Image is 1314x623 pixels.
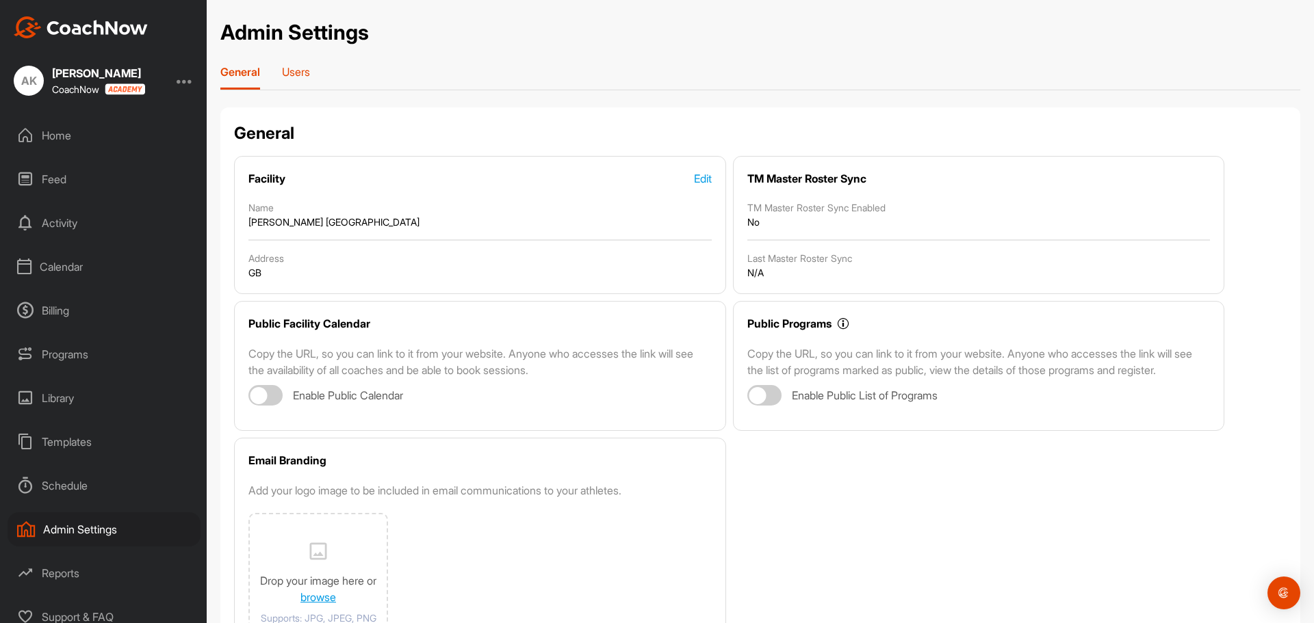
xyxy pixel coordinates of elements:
[747,170,866,187] div: TM Master Roster Sync
[248,452,326,468] div: Email Branding
[248,251,712,265] div: Address
[105,83,145,95] img: CoachNow acadmey
[248,315,370,332] div: Public Facility Calendar
[14,66,44,96] div: AK
[52,68,145,79] div: [PERSON_NAME]
[248,170,285,187] div: Facility
[52,83,145,95] div: CoachNow
[747,265,1211,280] div: N/A
[293,388,403,403] span: Enable Public Calendar
[747,200,1211,215] div: TM Master Roster Sync Enabled
[747,215,1211,229] div: No
[282,65,310,79] p: Users
[694,170,712,187] div: Edit
[8,293,201,328] div: Billing
[248,200,712,215] div: Name
[248,482,712,499] div: Add your logo image to be included in email communications to your athletes.
[8,337,201,371] div: Programs
[8,425,201,459] div: Templates
[220,17,369,48] h1: Admin Settings
[792,388,938,403] span: Enable Public List of Programs
[248,215,712,229] div: [PERSON_NAME] [GEOGRAPHIC_DATA]
[8,206,201,240] div: Activity
[220,65,260,79] p: General
[260,572,376,589] p: Drop your image here or
[8,250,201,284] div: Calendar
[747,345,1211,378] p: Copy the URL, so you can link to it from your website. Anyone who accesses the link will see the ...
[308,541,328,572] img: svg+xml;base64,PHN2ZyB3aWR0aD0iMjQiIGhlaWdodD0iMjQiIHZpZXdCb3g9IjAgMCAyNCAyNCIgZmlsbD0ibm9uZSIgeG...
[747,251,1211,265] div: Last Master Roster Sync
[8,381,201,415] div: Library
[8,556,201,590] div: Reports
[14,16,148,38] img: CoachNow
[248,265,712,280] div: GB
[747,315,832,332] div: Public Programs
[1267,576,1300,609] div: Open Intercom Messenger
[248,345,712,378] p: Copy the URL, so you can link to it from your website. Anyone who accesses the link will see the ...
[8,118,201,153] div: Home
[300,590,336,604] a: browse
[8,512,201,546] div: Admin Settings
[8,162,201,196] div: Feed
[8,468,201,503] div: Schedule
[234,121,294,146] h2: General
